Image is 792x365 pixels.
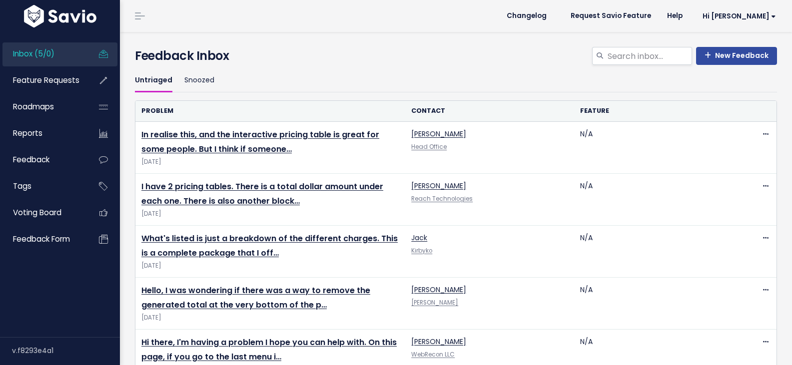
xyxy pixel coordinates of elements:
a: Inbox (5/0) [2,42,83,65]
span: Feedback [13,154,49,165]
a: In realise this, and the interactive pricing table is great for some people. But I think if someone… [141,129,379,155]
a: [PERSON_NAME] [411,299,458,307]
a: I have 2 pricing tables. There is a total dollar amount under each one. There is also another block… [141,181,383,207]
a: New Feedback [696,47,777,65]
a: Hi there, I'm having a problem I hope you can help with. On this page, if you go to the last menu i… [141,337,397,363]
input: Search inbox... [607,47,692,65]
a: Hello, I was wondering if there was a way to remove the generated total at the very bottom of the p… [141,285,370,311]
a: Reports [2,122,83,145]
span: [DATE] [141,157,399,167]
a: Head Office [411,143,447,151]
a: Snoozed [184,69,214,92]
span: [DATE] [141,261,399,271]
a: [PERSON_NAME] [411,181,466,191]
td: N/A [574,278,743,330]
ul: Filter feature requests [135,69,777,92]
a: Roadmaps [2,95,83,118]
a: Untriaged [135,69,172,92]
td: N/A [574,122,743,174]
span: Roadmaps [13,101,54,112]
img: logo-white.9d6f32f41409.svg [21,5,99,27]
span: Tags [13,181,31,191]
span: Feedback form [13,234,70,244]
a: Kirbyko [411,247,432,255]
a: [PERSON_NAME] [411,337,466,347]
h4: Feedback Inbox [135,47,777,65]
td: N/A [574,174,743,226]
a: Tags [2,175,83,198]
a: [PERSON_NAME] [411,285,466,295]
a: Jack [411,233,427,243]
span: [DATE] [141,313,399,323]
a: Feedback form [2,228,83,251]
th: Problem [135,101,405,121]
a: WebRecon LLC [411,351,455,359]
a: Voting Board [2,201,83,224]
a: [PERSON_NAME] [411,129,466,139]
a: Request Savio Feature [563,8,659,23]
a: Help [659,8,691,23]
span: Feature Requests [13,75,79,85]
span: [DATE] [141,209,399,219]
span: Changelog [507,12,547,19]
a: Reach Technologies [411,195,473,203]
th: Feature [574,101,743,121]
a: Hi [PERSON_NAME] [691,8,784,24]
span: Reports [13,128,42,138]
span: Inbox (5/0) [13,48,54,59]
a: Feedback [2,148,83,171]
th: Contact [405,101,574,121]
a: What's listed is just a breakdown of the different charges. This is a complete package that I off… [141,233,398,259]
div: v.f8293e4a1 [12,338,120,364]
span: Hi [PERSON_NAME] [703,12,776,20]
span: Voting Board [13,207,61,218]
td: N/A [574,226,743,278]
a: Feature Requests [2,69,83,92]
